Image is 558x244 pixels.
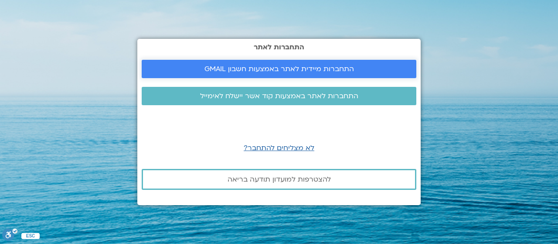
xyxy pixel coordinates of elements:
[204,65,354,73] span: התחברות מיידית לאתר באמצעות חשבון GMAIL
[142,87,416,105] a: התחברות לאתר באמצעות קוד אשר יישלח לאימייל
[142,60,416,78] a: התחברות מיידית לאתר באמצעות חשבון GMAIL
[244,143,314,153] a: לא מצליחים להתחבר?
[200,92,358,100] span: התחברות לאתר באמצעות קוד אשר יישלח לאימייל
[142,43,416,51] h2: התחברות לאתר
[228,175,331,183] span: להצטרפות למועדון תודעה בריאה
[142,169,416,190] a: להצטרפות למועדון תודעה בריאה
